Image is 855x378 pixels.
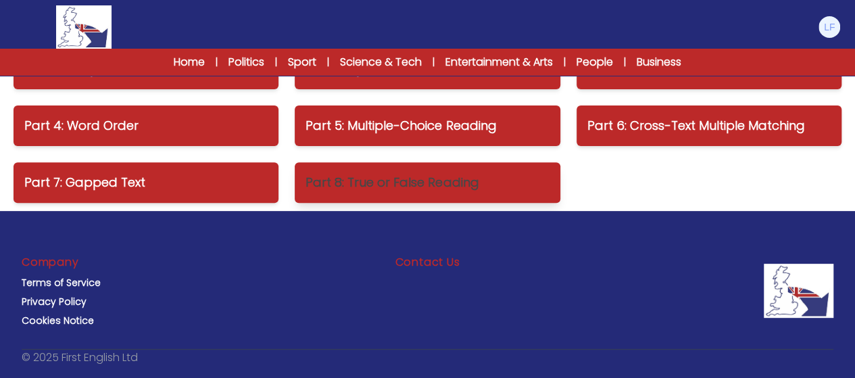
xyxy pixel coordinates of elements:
[395,254,460,270] h3: Contact Us
[228,54,264,70] a: Politics
[637,54,681,70] a: Business
[22,254,79,270] h3: Company
[295,105,560,146] a: Part 5: Multiple-Choice Reading
[624,55,626,69] span: |
[56,5,112,49] img: Logo
[14,105,278,146] a: Part 4: Word Order
[587,116,831,135] p: Part 6: Cross-Text Multiple Matching
[340,54,422,70] a: Science & Tech
[14,5,154,49] a: Logo
[327,55,329,69] span: |
[295,162,560,203] a: Part 8: True or False Reading
[216,55,218,69] span: |
[24,116,268,135] p: Part 4: Word Order
[14,162,278,203] a: Part 7: Gapped Text
[819,16,840,38] img: Lorenzo Filicetti
[24,173,268,192] p: Part 7: Gapped Text
[306,173,549,192] p: Part 8: True or False Reading
[22,314,94,327] a: Cookies Notice
[433,55,435,69] span: |
[764,264,833,318] img: Company Logo
[275,55,277,69] span: |
[288,54,316,70] a: Sport
[577,54,613,70] a: People
[22,350,138,366] p: © 2025 First English Ltd
[22,276,101,289] a: Terms of Service
[577,105,841,146] a: Part 6: Cross-Text Multiple Matching
[174,54,205,70] a: Home
[564,55,566,69] span: |
[22,295,87,308] a: Privacy Policy
[306,116,549,135] p: Part 5: Multiple-Choice Reading
[445,54,553,70] a: Entertainment & Arts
